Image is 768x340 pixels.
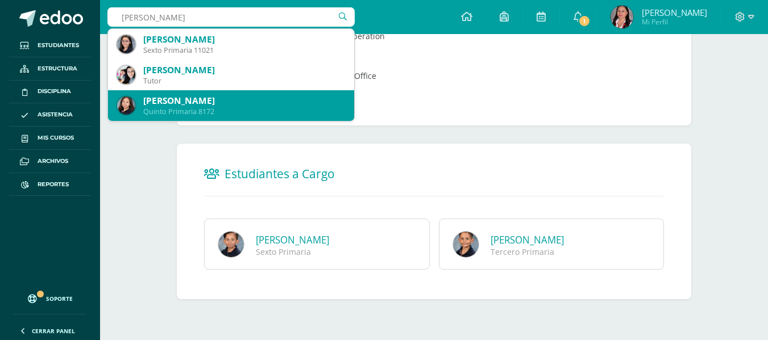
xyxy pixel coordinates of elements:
[143,76,345,86] div: Tutor
[46,295,73,303] span: Soporte
[321,26,446,46] td: Ads Operation
[321,46,446,66] td: No
[578,15,591,27] span: 1
[14,283,86,311] a: Soporte
[9,81,91,104] a: Disciplina
[117,66,135,84] img: 52988f38f9ead4b9609aabd801d5a007.png
[9,34,91,57] a: Estudiantes
[9,150,91,173] a: Archivos
[38,87,71,96] span: Disciplina
[225,166,335,182] span: Estudiantes a Cargo
[642,17,707,27] span: Mi Perfil
[9,127,91,150] a: Mis cursos
[143,45,345,55] div: Sexto Primaria 11021
[38,64,77,73] span: Estructura
[491,233,564,246] a: [PERSON_NAME]
[38,133,74,142] span: Mis cursos
[143,64,345,76] div: [PERSON_NAME]
[117,35,135,53] img: 0a1a8d75089ed1191ddb7a177b79b563.png
[256,233,329,246] a: [PERSON_NAME]
[9,173,91,196] a: Reportes
[9,103,91,127] a: Asistencia
[611,6,633,28] img: 316256233fc5d05bd520c6ab6e96bb4a.png
[256,246,409,257] div: Sexto Primaria
[38,157,68,166] span: Archivos
[38,180,69,189] span: Reportes
[143,107,345,116] div: Quinto Primaria 8172
[9,57,91,81] a: Estructura
[218,231,244,258] img: Mat%C3%ADas_Mendizabal_Castellanos.jpg
[38,41,79,50] span: Estudiantes
[143,95,345,107] div: [PERSON_NAME]
[107,7,355,27] input: Busca un usuario...
[321,66,446,86] td: Home Office
[491,246,644,257] div: Tercero Primaria
[117,96,135,115] img: 99ff5f394969a7f16d0c9e9150bec0c7.png
[32,327,75,335] span: Cerrar panel
[453,231,479,258] img: Luca_Mendizabal_Castellanos.jpg
[38,110,73,119] span: Asistencia
[143,33,345,45] div: [PERSON_NAME]
[642,7,707,18] span: [PERSON_NAME]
